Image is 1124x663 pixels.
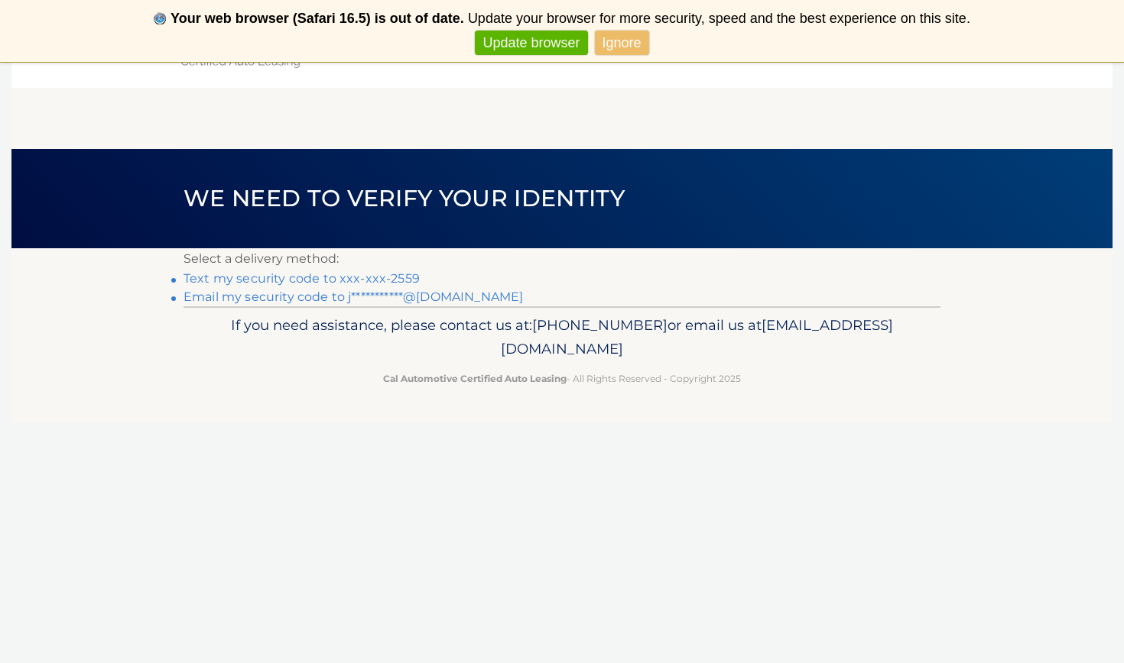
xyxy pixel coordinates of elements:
a: Update browser [475,31,587,56]
a: Ignore [595,31,649,56]
strong: Cal Automotive Certified Auto Leasing [383,373,567,384]
p: - All Rights Reserved - Copyright 2025 [193,370,931,386]
b: Your web browser (Safari 16.5) is out of date. [171,11,464,26]
a: Text my security code to xxx-xxx-2559 [184,271,420,286]
p: If you need assistance, please contact us at: or email us at [193,313,931,362]
span: [PHONE_NUMBER] [532,316,668,334]
p: Select a delivery method: [184,248,940,270]
span: Update your browser for more security, speed and the best experience on this site. [468,11,970,26]
span: We need to verify your identity [184,184,625,212]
